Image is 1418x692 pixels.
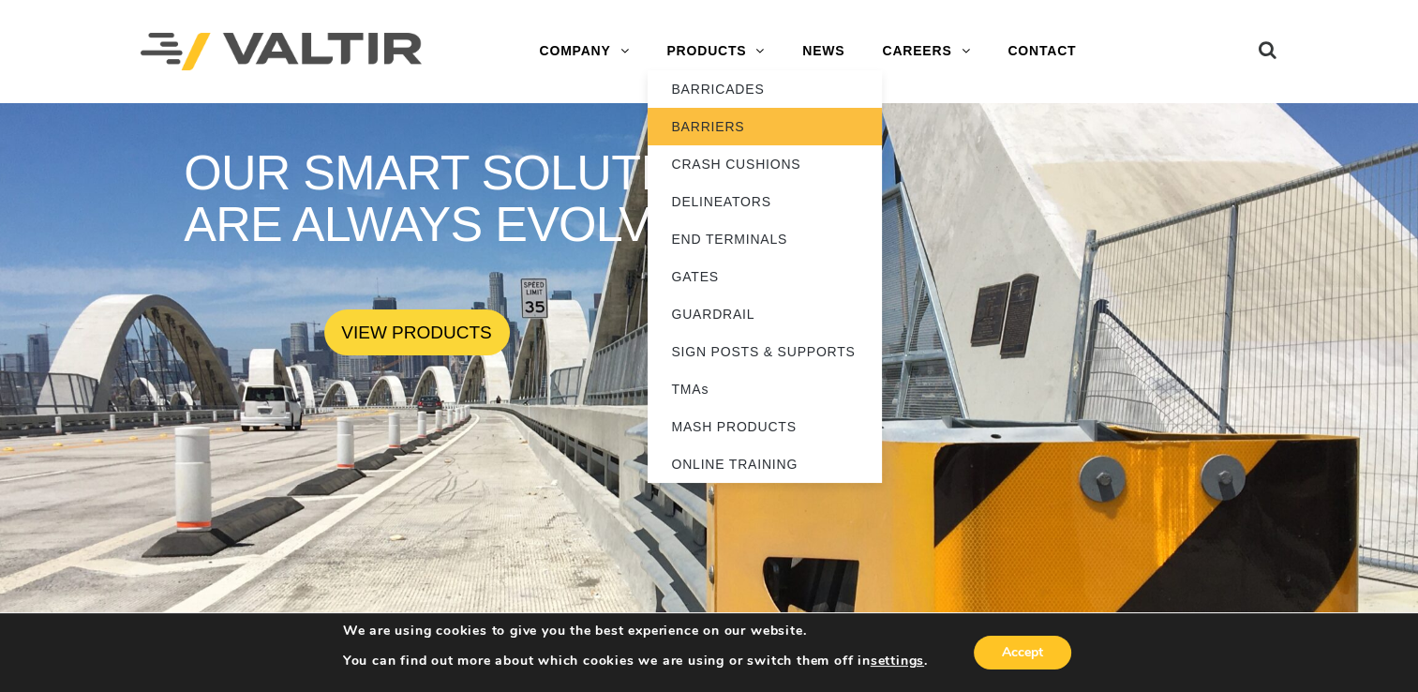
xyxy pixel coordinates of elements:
a: DELINEATORS [648,183,882,220]
a: MASH PRODUCTS [648,408,882,445]
a: VIEW PRODUCTS [324,309,510,355]
a: ONLINE TRAINING [648,445,882,483]
button: settings [871,653,924,669]
a: GATES [648,258,882,295]
a: SIGN POSTS & SUPPORTS [648,333,882,370]
a: CAREERS [863,33,989,70]
a: BARRIERS [648,108,882,145]
a: CONTACT [989,33,1095,70]
a: TMAs [648,370,882,408]
a: NEWS [784,33,863,70]
p: You can find out more about which cookies we are using or switch them off in . [343,653,928,669]
a: BARRICADES [648,70,882,108]
a: CRASH CUSHIONS [648,145,882,183]
a: COMPANY [520,33,648,70]
p: We are using cookies to give you the best experience on our website. [343,623,928,639]
a: END TERMINALS [648,220,882,258]
img: Valtir [141,33,422,71]
a: GUARDRAIL [648,295,882,333]
rs-layer: OUR SMART SOLUTIONS ARE ALWAYS EVOLVING. [184,147,809,252]
button: Accept [974,636,1071,669]
a: PRODUCTS [648,33,784,70]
